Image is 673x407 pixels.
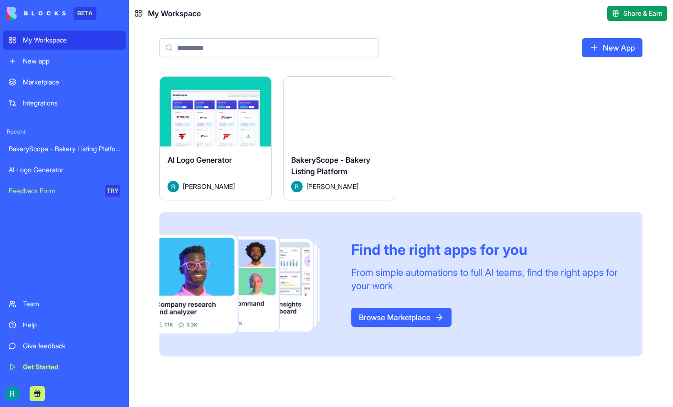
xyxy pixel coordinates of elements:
[3,160,126,179] a: AI Logo Generator
[23,98,120,108] div: Integrations
[9,144,120,154] div: BakeryScope - Bakery Listing Platform
[283,76,395,200] a: BakeryScope - Bakery Listing PlatformAvatar[PERSON_NAME]
[291,181,303,192] img: Avatar
[23,362,120,372] div: Get Started
[3,128,126,136] span: Recent
[23,299,120,309] div: Team
[23,341,120,351] div: Give feedback
[3,31,126,50] a: My Workspace
[23,77,120,87] div: Marketplace
[7,7,96,20] a: BETA
[9,165,120,175] div: AI Logo Generator
[3,73,126,92] a: Marketplace
[607,6,667,21] button: Share & Earn
[3,357,126,376] a: Get Started
[3,139,126,158] a: BakeryScope - Bakery Listing Platform
[3,94,126,113] a: Integrations
[351,308,452,327] a: Browse Marketplace
[23,56,120,66] div: New app
[3,52,126,71] a: New app
[3,294,126,313] a: Team
[351,266,620,292] div: From simple automations to full AI teams, find the right apps for your work
[23,35,120,45] div: My Workspace
[183,181,235,191] span: [PERSON_NAME]
[623,9,662,18] span: Share & Earn
[159,235,336,334] img: Frame_181_egmpey.png
[159,76,272,200] a: AI Logo GeneratorAvatar[PERSON_NAME]
[3,336,126,355] a: Give feedback
[351,241,620,258] div: Find the right apps for you
[3,181,126,200] a: Feedback FormTRY
[291,155,370,176] span: BakeryScope - Bakery Listing Platform
[5,386,20,401] img: ACg8ocIQaqk-1tPQtzwxiZ7ZlP6dcFgbwUZ5nqaBNAw22a2oECoLioo=s96-c
[105,185,120,197] div: TRY
[306,181,358,191] span: [PERSON_NAME]
[168,155,232,165] span: AI Logo Generator
[9,186,98,196] div: Feedback Form
[74,7,96,20] div: BETA
[3,315,126,334] a: Help
[7,7,66,20] img: logo
[148,8,201,19] span: My Workspace
[23,320,120,330] div: Help
[168,181,179,192] img: Avatar
[582,38,642,57] a: New App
